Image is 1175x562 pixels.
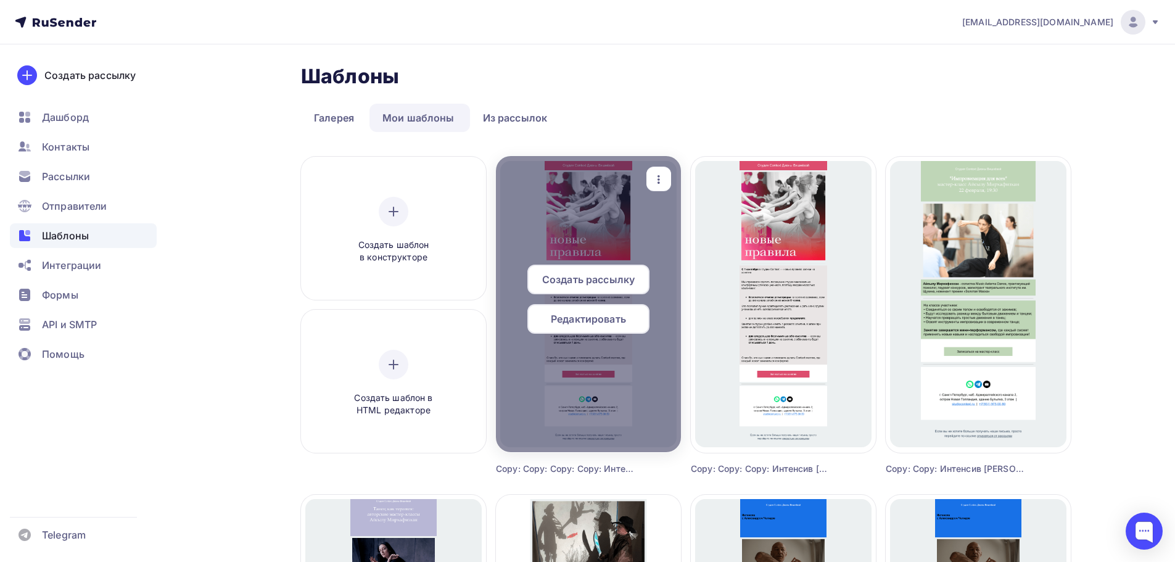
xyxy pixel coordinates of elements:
[42,228,89,243] span: Шаблоны
[42,110,89,125] span: Дашборд
[369,104,468,132] a: Мои шаблоны
[10,134,157,159] a: Контакты
[10,105,157,130] a: Дашборд
[42,199,107,213] span: Отправители
[10,194,157,218] a: Отправители
[42,347,85,362] span: Помощь
[335,239,452,264] span: Создать шаблон в конструкторе
[42,527,86,542] span: Telegram
[470,104,561,132] a: Из рассылок
[962,16,1113,28] span: [EMAIL_ADDRESS][DOMAIN_NAME]
[42,317,97,332] span: API и SMTP
[10,283,157,307] a: Формы
[335,392,452,417] span: Создать шаблон в HTML редакторе
[10,223,157,248] a: Шаблоны
[962,10,1160,35] a: [EMAIL_ADDRESS][DOMAIN_NAME]
[496,463,635,475] div: Copy: Copy: Copy: Copy: Интенсив Челидзе. Декабрь 2024
[886,463,1025,475] div: Copy: Copy: Интенсив [PERSON_NAME]. Декабрь 2024
[42,169,90,184] span: Рассылки
[301,64,399,89] h2: Шаблоны
[10,164,157,189] a: Рассылки
[691,463,830,475] div: Copy: Copy: Copy: Интенсив [PERSON_NAME]. Декабрь 2024
[542,272,635,287] span: Создать рассылку
[551,312,626,326] span: Редактировать
[301,104,367,132] a: Галерея
[42,287,78,302] span: Формы
[42,258,101,273] span: Интеграции
[44,68,136,83] div: Создать рассылку
[42,139,89,154] span: Контакты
